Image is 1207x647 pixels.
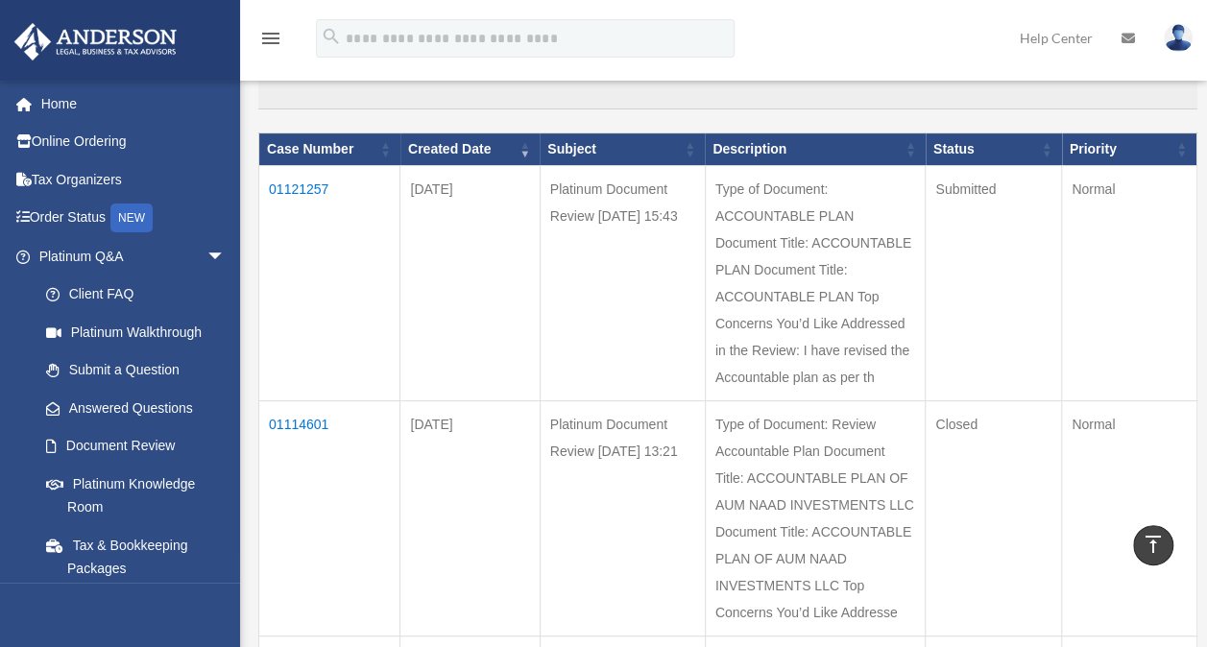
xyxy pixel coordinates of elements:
[259,401,400,636] td: 01114601
[540,401,705,636] td: Platinum Document Review [DATE] 13:21
[926,401,1062,636] td: Closed
[540,133,705,166] th: Subject: activate to sort column ascending
[13,160,254,199] a: Tax Organizers
[110,204,153,232] div: NEW
[400,133,540,166] th: Created Date: activate to sort column ascending
[400,166,540,401] td: [DATE]
[13,84,254,123] a: Home
[9,23,182,60] img: Anderson Advisors Platinum Portal
[259,34,282,50] a: menu
[1142,533,1165,556] i: vertical_align_top
[27,427,245,466] a: Document Review
[259,27,282,50] i: menu
[27,313,245,351] a: Platinum Walkthrough
[540,166,705,401] td: Platinum Document Review [DATE] 15:43
[13,237,245,276] a: Platinum Q&Aarrow_drop_down
[705,166,926,401] td: Type of Document: ACCOUNTABLE PLAN Document Title: ACCOUNTABLE PLAN Document Title: ACCOUNTABLE P...
[1133,525,1173,565] a: vertical_align_top
[27,351,245,390] a: Submit a Question
[926,166,1062,401] td: Submitted
[400,401,540,636] td: [DATE]
[259,133,400,166] th: Case Number: activate to sort column ascending
[1164,24,1193,52] img: User Pic
[13,123,254,161] a: Online Ordering
[705,401,926,636] td: Type of Document: Review Accountable Plan Document Title: ACCOUNTABLE PLAN OF AUM NAAD INVESTMENT...
[705,133,926,166] th: Description: activate to sort column ascending
[13,199,254,238] a: Order StatusNEW
[321,26,342,47] i: search
[1062,133,1197,166] th: Priority: activate to sort column ascending
[1062,401,1197,636] td: Normal
[27,389,235,427] a: Answered Questions
[206,237,245,276] span: arrow_drop_down
[27,465,245,526] a: Platinum Knowledge Room
[27,276,245,314] a: Client FAQ
[259,166,400,401] td: 01121257
[258,74,1197,110] input: Search:
[1062,166,1197,401] td: Normal
[926,133,1062,166] th: Status: activate to sort column ascending
[27,526,245,587] a: Tax & Bookkeeping Packages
